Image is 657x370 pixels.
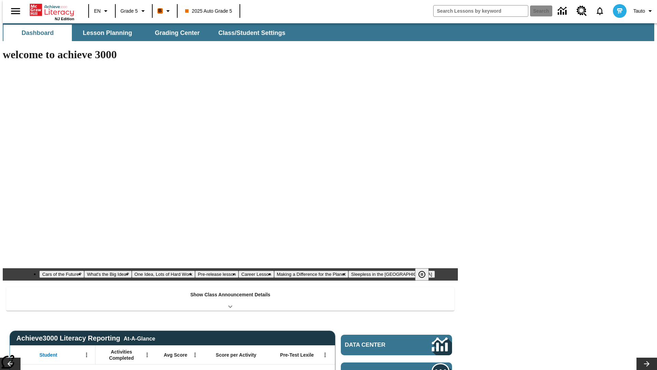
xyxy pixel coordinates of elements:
[142,350,152,360] button: Open Menu
[633,8,645,15] span: Tauto
[213,25,291,41] button: Class/Student Settings
[274,271,348,278] button: Slide 6 Making a Difference for the Planet
[81,350,92,360] button: Open Menu
[434,5,528,16] input: search field
[39,352,57,358] span: Student
[636,358,657,370] button: Lesson carousel, Next
[185,8,232,15] span: 2025 Auto Grade 5
[554,2,572,21] a: Data Center
[16,334,155,342] span: Achieve3000 Literacy Reporting
[341,335,452,355] a: Data Center
[84,271,132,278] button: Slide 2 What's the Big Idea?
[6,287,454,311] div: Show Class Announcement Details
[164,352,187,358] span: Avg Score
[631,5,657,17] button: Profile/Settings
[239,271,274,278] button: Slide 5 Career Lesson
[120,8,138,15] span: Grade 5
[3,25,72,41] button: Dashboard
[5,1,26,21] button: Open side menu
[415,268,429,281] button: Pause
[591,2,609,20] a: Notifications
[190,350,200,360] button: Open Menu
[155,5,175,17] button: Boost Class color is orange. Change class color
[124,334,155,342] div: At-A-Glance
[280,352,314,358] span: Pre-Test Lexile
[91,5,113,17] button: Language: EN, Select a language
[94,8,101,15] span: EN
[609,2,631,20] button: Select a new avatar
[348,271,435,278] button: Slide 7 Sleepless in the Animal Kingdom
[572,2,591,20] a: Resource Center, Will open in new tab
[158,7,162,15] span: B
[3,23,654,41] div: SubNavbar
[3,25,292,41] div: SubNavbar
[118,5,150,17] button: Grade: Grade 5, Select a grade
[143,25,211,41] button: Grading Center
[415,268,436,281] div: Pause
[613,4,627,18] img: avatar image
[73,25,142,41] button: Lesson Planning
[30,2,74,21] div: Home
[320,350,330,360] button: Open Menu
[30,3,74,17] a: Home
[39,271,84,278] button: Slide 1 Cars of the Future?
[216,352,257,358] span: Score per Activity
[345,342,409,348] span: Data Center
[190,291,270,298] p: Show Class Announcement Details
[132,271,195,278] button: Slide 3 One Idea, Lots of Hard Work
[99,349,144,361] span: Activities Completed
[55,17,74,21] span: NJ Edition
[195,271,239,278] button: Slide 4 Pre-release lesson
[3,48,458,61] h1: welcome to achieve 3000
